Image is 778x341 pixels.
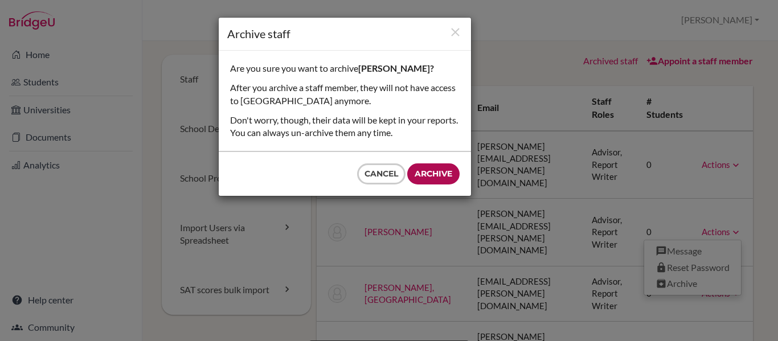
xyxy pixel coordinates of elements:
h1: Archive staff [227,26,462,42]
strong: [PERSON_NAME]? [358,63,434,73]
div: Are you sure you want to archive After you archive a staff member, they will not have access to [... [219,51,471,151]
button: Close [448,25,462,40]
input: Archive [407,163,460,184]
button: Cancel [357,163,406,184]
